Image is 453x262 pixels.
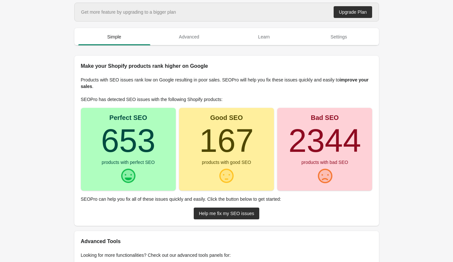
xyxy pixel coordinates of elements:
div: products with perfect SEO [102,160,155,165]
button: Advanced [152,28,227,45]
div: Help me fix my SEO issues [199,211,254,216]
h2: Advanced Tools [81,238,372,245]
span: Simple [78,31,151,43]
p: SEOPro can help you fix all of these issues quickly and easily. Click the button below to get sta... [81,196,372,202]
a: Upgrade Plan [334,6,372,18]
turbo-frame: 653 [101,122,156,159]
span: Settings [303,31,375,43]
div: Good SEO [210,114,243,121]
span: Learn [228,31,300,43]
h2: Make your Shopify products rank higher on Google [81,62,372,70]
turbo-frame: 2344 [289,122,361,159]
p: SEOPro has detected SEO issues with the following Shopify products: [81,96,372,103]
turbo-frame: 167 [199,122,254,159]
div: products with good SEO [202,160,251,165]
div: Upgrade Plan [339,9,367,15]
p: Products with SEO issues rank low on Google resulting in poor sales. SEOPro will help you fix the... [81,77,372,90]
button: Learn [227,28,302,45]
button: Settings [301,28,376,45]
div: Perfect SEO [109,114,147,121]
a: Help me fix my SEO issues [194,208,260,219]
span: Advanced [153,31,225,43]
button: Simple [77,28,152,45]
div: Get more feature by upgrading to a bigger plan [81,9,176,15]
div: products with bad SEO [301,160,348,165]
b: improve your sales [81,77,369,89]
div: Bad SEO [311,114,339,121]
